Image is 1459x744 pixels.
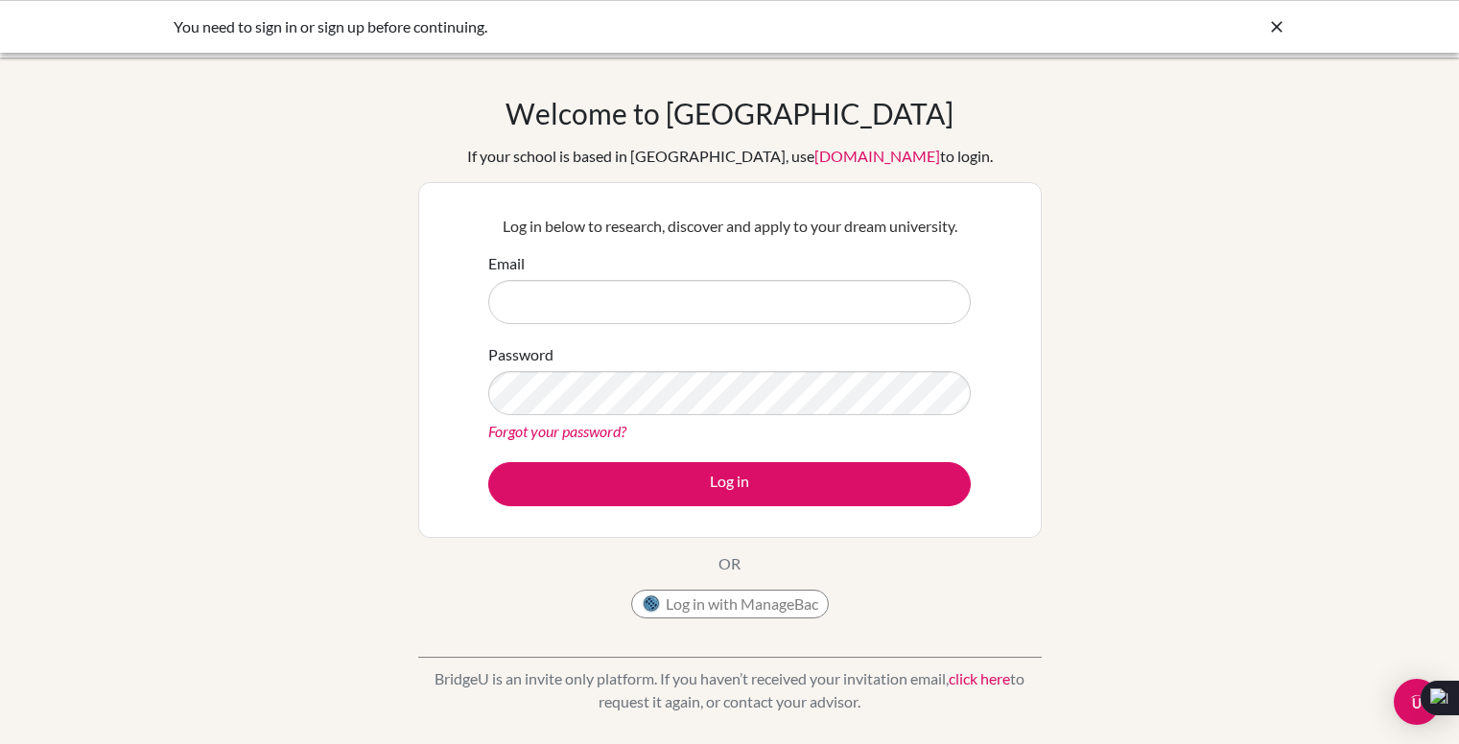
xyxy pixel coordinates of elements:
a: [DOMAIN_NAME] [814,147,940,165]
a: click here [949,669,1010,687]
div: If your school is based in [GEOGRAPHIC_DATA], use to login. [467,145,993,168]
p: BridgeU is an invite only platform. If you haven’t received your invitation email, to request it ... [418,667,1042,713]
button: Log in [488,462,971,506]
label: Password [488,343,553,366]
div: You need to sign in or sign up before continuing. [174,15,999,38]
p: Log in below to research, discover and apply to your dream university. [488,215,971,238]
a: Forgot your password? [488,422,626,440]
div: Open Intercom Messenger [1394,679,1440,725]
button: Log in with ManageBac [631,590,829,618]
h1: Welcome to [GEOGRAPHIC_DATA] [506,96,953,130]
p: OR [718,552,741,575]
label: Email [488,252,525,275]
